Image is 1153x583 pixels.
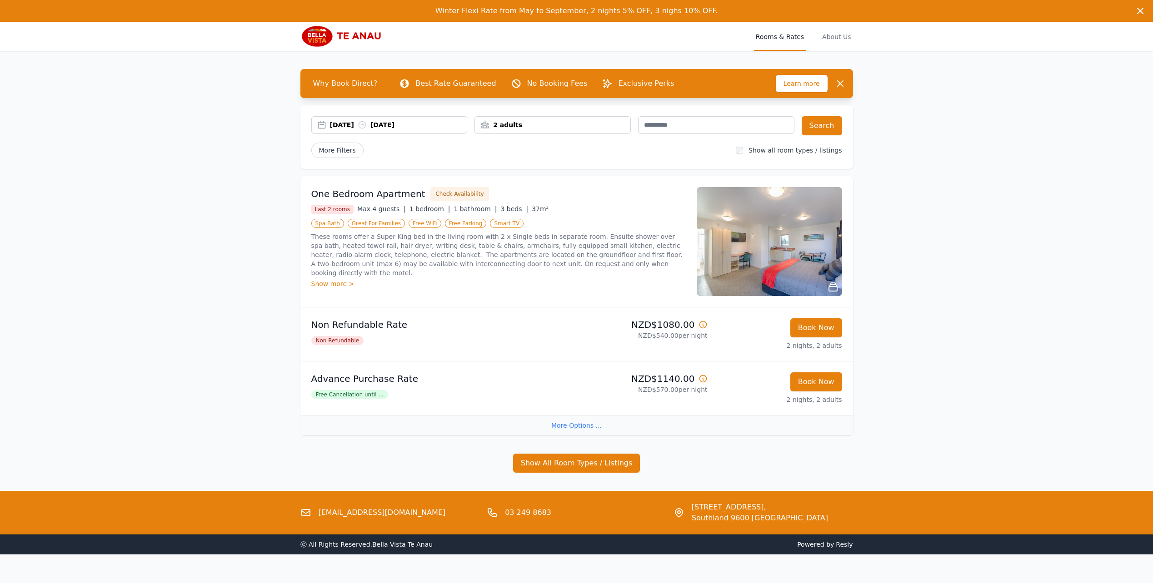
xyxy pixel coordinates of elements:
[580,540,853,549] span: Powered by
[311,143,364,158] span: More Filters
[802,116,842,135] button: Search
[532,205,549,212] span: 37m²
[300,415,853,435] div: More Options ...
[527,78,588,89] p: No Booking Fees
[357,205,406,212] span: Max 4 guests |
[715,341,842,350] p: 2 nights, 2 adults
[580,372,708,385] p: NZD$1140.00
[430,187,489,201] button: Check Availability
[348,219,405,228] span: Great For Families
[836,541,853,548] a: Resly
[580,331,708,340] p: NZD$540.00 per night
[306,74,385,93] span: Why Book Direct?
[692,502,828,513] span: [STREET_ADDRESS],
[776,75,828,92] span: Learn more
[501,205,529,212] span: 3 beds |
[300,541,433,548] span: ⓒ All Rights Reserved. Bella Vista Te Anau
[475,120,630,129] div: 2 adults
[580,318,708,331] p: NZD$1080.00
[415,78,496,89] p: Best Rate Guaranteed
[715,395,842,404] p: 2 nights, 2 adults
[311,318,573,331] p: Non Refundable Rate
[454,205,497,212] span: 1 bathroom |
[435,6,718,15] span: Winter Flexi Rate from May to September, 2 nights 5% OFF, 3 nighs 10% OFF.
[330,120,467,129] div: [DATE] [DATE]
[790,372,842,391] button: Book Now
[490,219,524,228] span: Smart TV
[505,507,551,518] a: 03 249 8683
[300,25,388,47] img: Bella Vista Te Anau
[319,507,446,518] a: [EMAIL_ADDRESS][DOMAIN_NAME]
[513,454,640,473] button: Show All Room Types / Listings
[311,336,364,345] span: Non Refundable
[618,78,674,89] p: Exclusive Perks
[409,219,441,228] span: Free WiFi
[311,390,388,399] span: Free Cancellation until ...
[311,219,344,228] span: Spa Bath
[580,385,708,394] p: NZD$570.00 per night
[409,205,450,212] span: 1 bedroom |
[749,147,842,154] label: Show all room types / listings
[311,372,573,385] p: Advance Purchase Rate
[311,232,686,277] p: These rooms offer a Super King bed in the living room with 2 x Single beds in separate room. Ensu...
[445,219,487,228] span: Free Parking
[820,22,853,51] a: About Us
[311,205,354,214] span: Last 2 rooms
[754,22,806,51] a: Rooms & Rates
[311,188,425,200] h3: One Bedroom Apartment
[311,279,686,288] div: Show more >
[692,513,828,524] span: Southland 9600 [GEOGRAPHIC_DATA]
[790,318,842,337] button: Book Now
